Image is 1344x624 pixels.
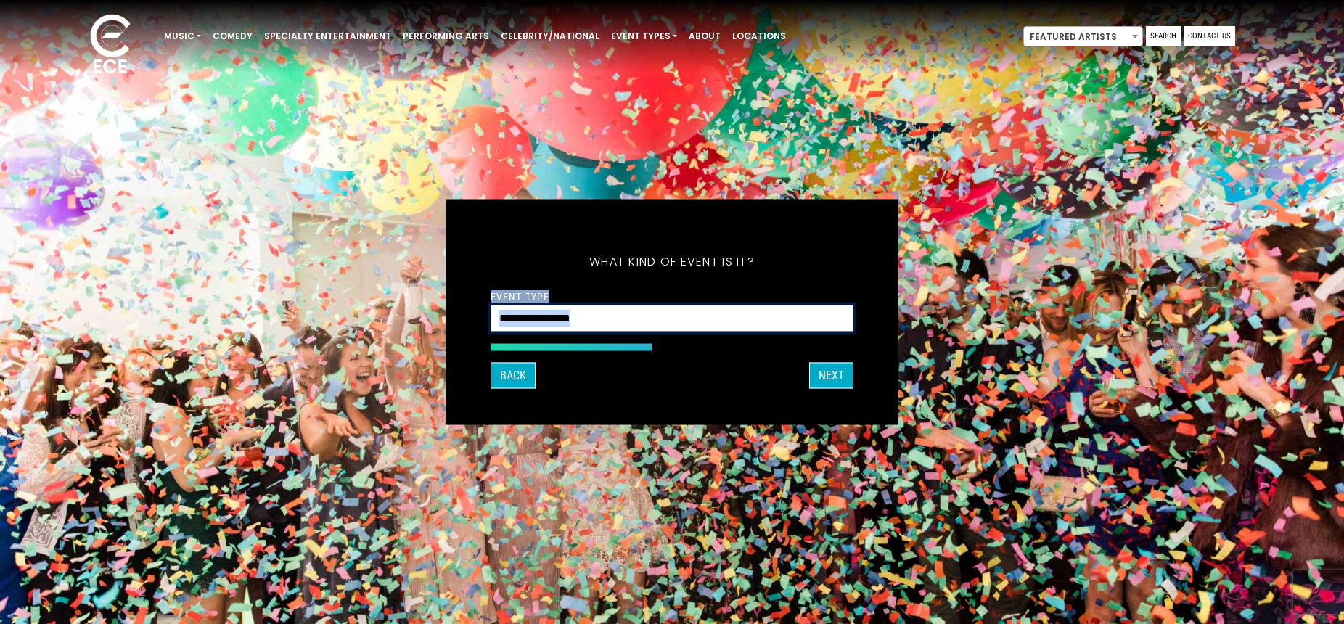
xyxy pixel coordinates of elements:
[1024,27,1142,47] span: Featured Artists
[491,290,549,303] label: Event Type
[158,24,207,49] a: Music
[495,24,605,49] a: Celebrity/National
[809,363,853,389] button: Next
[1184,26,1235,46] a: Contact Us
[683,24,726,49] a: About
[1146,26,1181,46] a: Search
[1023,26,1143,46] span: Featured Artists
[397,24,495,49] a: Performing Arts
[605,24,683,49] a: Event Types
[491,236,853,288] h5: What kind of event is it?
[726,24,792,49] a: Locations
[258,24,397,49] a: Specialty Entertainment
[207,24,258,49] a: Comedy
[491,363,536,389] button: Back
[74,10,147,81] img: ece_new_logo_whitev2-1.png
